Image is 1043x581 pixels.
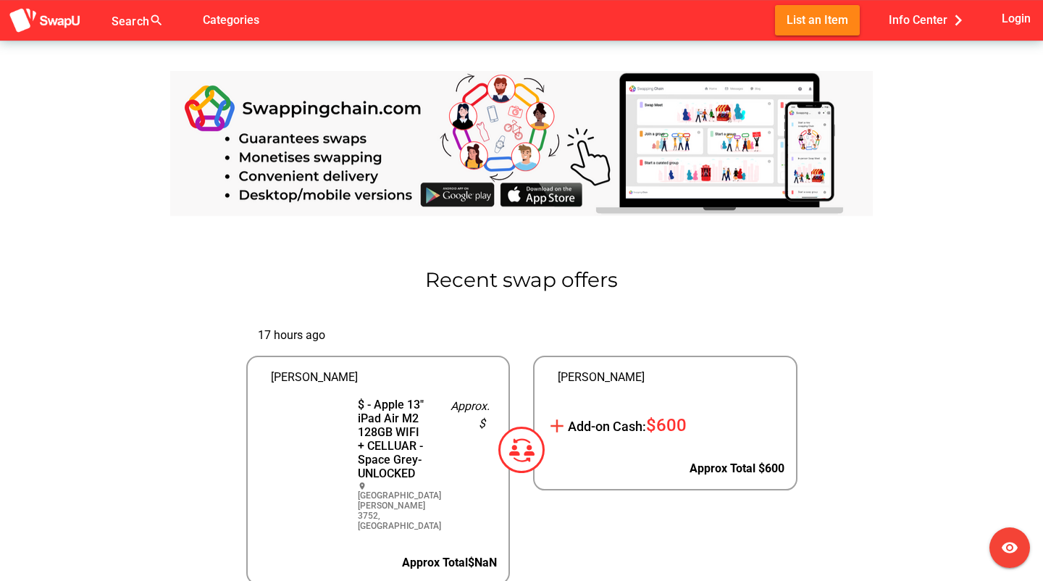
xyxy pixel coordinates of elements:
button: Info Center [877,5,981,35]
span: Info Center [889,8,969,32]
span: Categories [203,8,259,32]
div: [PERSON_NAME] [546,369,784,386]
a: Categories [191,12,271,26]
span: Login [1002,9,1031,28]
span: Add-on Cash: [568,419,646,434]
button: Login [999,5,1034,32]
img: 319sarahl%40gmail.com%2F520c28b1-cfbe-4219-bcb6-03c63ae76d57%2F174297830120241228_125419.jpg [271,398,343,464]
span: $NaN [468,556,497,569]
i: location_on [358,482,366,490]
i: false [181,12,198,29]
img: Group%20110.svg [498,427,545,473]
div: [GEOGRAPHIC_DATA][PERSON_NAME] 3752, [GEOGRAPHIC_DATA] [358,480,441,531]
img: swap-banner.png [170,71,873,216]
span: List an Item [787,10,848,30]
i: add [546,415,568,437]
i: chevron_right [947,9,969,31]
i: visibility [1001,539,1018,556]
span: $600 [646,415,687,435]
div: $ - Apple 13" iPad Air M2 128GB WIFI + CELLUAR - Space Grey- UNLOCKED [358,398,428,480]
div: [PERSON_NAME] [259,369,498,386]
div: Approx. $ [439,386,497,543]
span: Approx Total $600 [690,461,784,475]
button: List an Item [775,5,860,35]
span: Approx Total [402,556,497,569]
div: 17 hours ago [246,315,511,356]
img: aSD8y5uGLpzPJLYTcYcjNu3laj1c05W5KWf0Ds+Za8uybjssssuu+yyyy677LKX2n+PWMSDJ9a87AAAAABJRU5ErkJggg== [9,7,81,34]
button: Categories [191,5,271,35]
